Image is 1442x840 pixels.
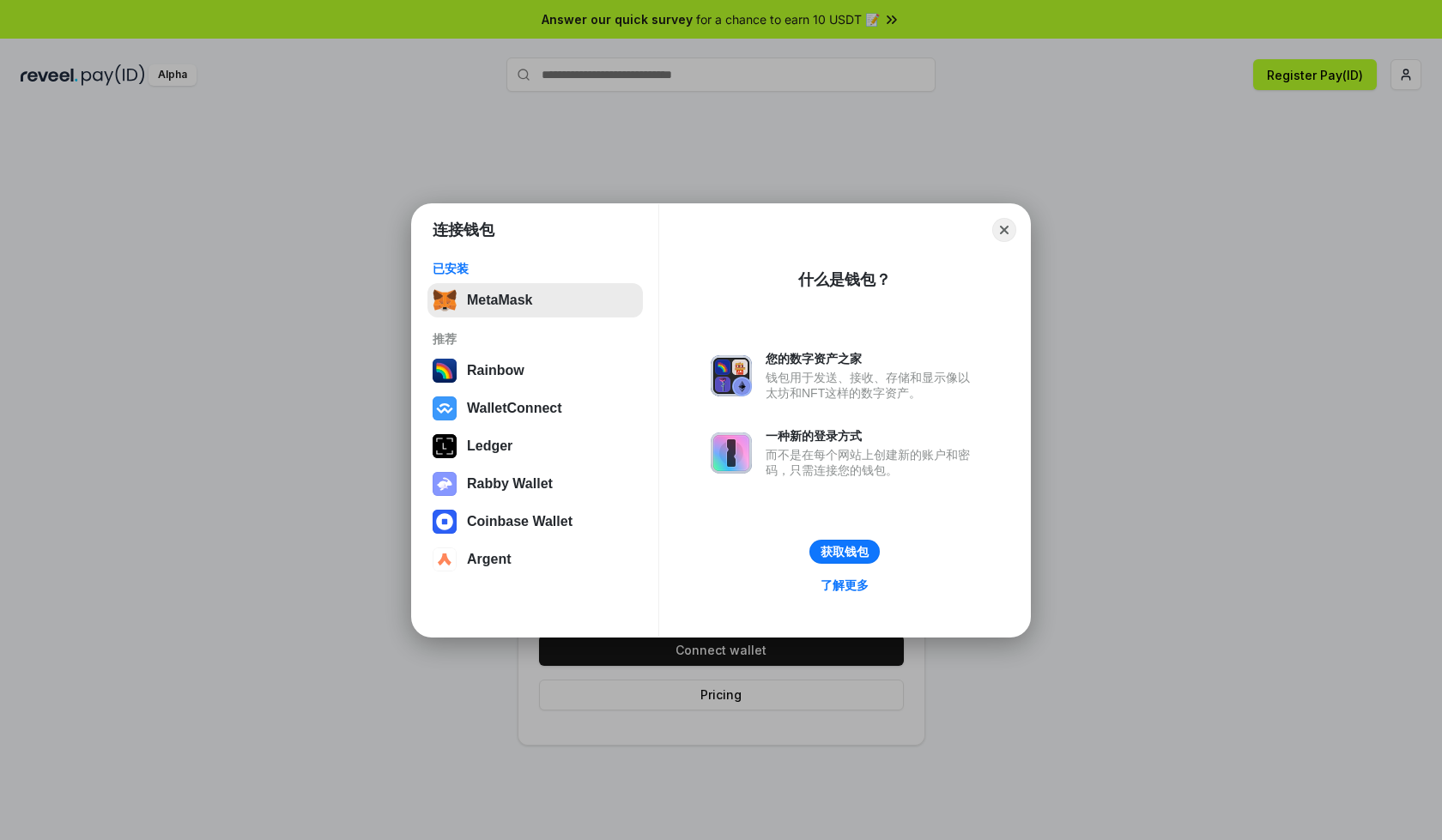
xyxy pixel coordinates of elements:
[433,288,457,312] img: svg+xml,%3Csvg%20fill%3D%22none%22%20height%3D%2233%22%20viewBox%3D%220%200%2035%2033%22%20width%...
[467,476,553,492] div: Rabby Wallet
[711,432,752,474] img: svg+xml,%3Csvg%20xmlns%3D%22http%3A%2F%2Fwww.w3.org%2F2000%2Fsvg%22%20fill%3D%22none%22%20viewBox...
[766,447,978,478] div: 而不是在每个网站上创建新的账户和密码，只需连接您的钱包。
[427,505,643,539] button: Coinbase Wallet
[467,293,532,308] div: MetaMask
[427,283,643,317] button: MetaMask
[433,510,457,534] img: svg+xml,%3Csvg%20width%3D%2228%22%20height%3D%2228%22%20viewBox%3D%220%200%2028%2028%22%20fill%3D...
[766,351,978,366] div: 您的数字资产之家
[467,552,512,567] div: Argent
[711,355,752,396] img: svg+xml,%3Csvg%20xmlns%3D%22http%3A%2F%2Fwww.w3.org%2F2000%2Fsvg%22%20fill%3D%22none%22%20viewBox...
[427,354,643,388] button: Rainbow
[798,269,891,290] div: 什么是钱包？
[467,363,524,378] div: Rainbow
[821,577,869,593] div: 了解更多
[427,542,643,577] button: Argent
[809,540,880,564] button: 获取钱包
[766,370,978,401] div: 钱包用于发送、接收、存储和显示像以太坊和NFT这样的数字资产。
[467,438,512,454] div: Ledger
[433,547,457,571] img: svg+xml,%3Csvg%20width%3D%2228%22%20height%3D%2228%22%20viewBox%3D%220%200%2028%2028%22%20fill%3D...
[427,429,643,463] button: Ledger
[433,359,457,383] img: svg+xml,%3Csvg%20width%3D%22120%22%20height%3D%22120%22%20viewBox%3D%220%200%20120%20120%22%20fil...
[467,514,573,529] div: Coinbase Wallet
[433,434,457,458] img: svg+xml,%3Csvg%20xmlns%3D%22http%3A%2F%2Fwww.w3.org%2F2000%2Fsvg%22%20width%3D%2228%22%20height%3...
[433,472,457,496] img: svg+xml,%3Csvg%20xmlns%3D%22http%3A%2F%2Fwww.w3.org%2F2000%2Fsvg%22%20fill%3D%22none%22%20viewBox...
[810,574,879,596] a: 了解更多
[821,544,869,559] div: 获取钱包
[427,391,643,426] button: WalletConnect
[992,218,1016,242] button: Close
[766,428,978,444] div: 一种新的登录方式
[467,401,562,416] div: WalletConnect
[433,396,457,420] img: svg+xml,%3Csvg%20width%3D%2228%22%20height%3D%2228%22%20viewBox%3D%220%200%2028%2028%22%20fill%3D...
[427,467,643,501] button: Rabby Wallet
[433,220,494,240] h1: 连接钱包
[433,331,638,347] div: 推荐
[433,261,638,276] div: 已安装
